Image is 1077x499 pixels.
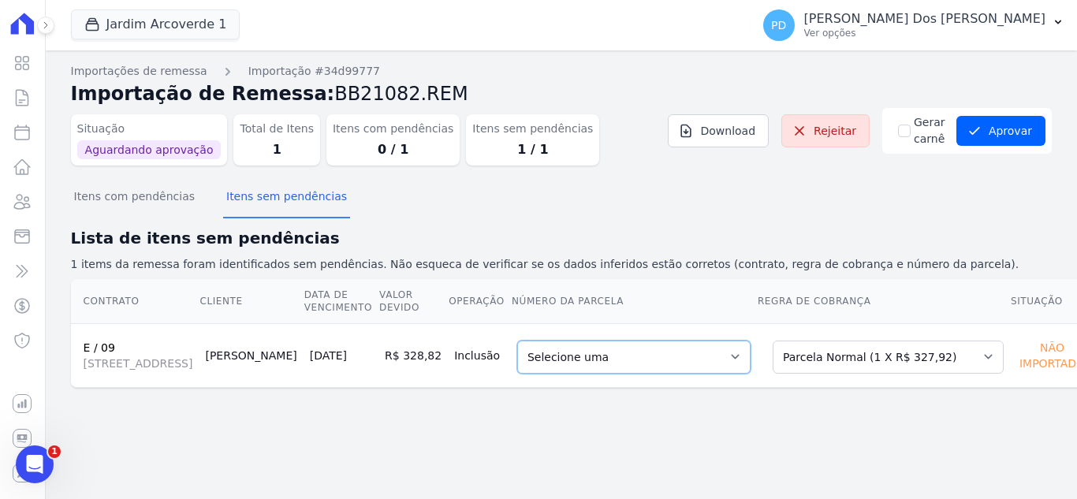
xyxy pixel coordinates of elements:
a: Download [668,114,769,147]
p: [PERSON_NAME] Dos [PERSON_NAME] [804,11,1045,27]
a: Importações de remessa [71,63,207,80]
th: Data de Vencimento [304,279,378,324]
th: Contrato [71,279,199,324]
td: R$ 328,82 [378,323,448,387]
a: Importação #34d99777 [248,63,380,80]
span: PD [771,20,786,31]
dt: Situação [77,121,222,137]
td: [PERSON_NAME] [199,323,303,387]
nav: Breadcrumb [71,63,1052,80]
a: Rejeitar [781,114,870,147]
dt: Itens com pendências [333,121,453,137]
p: Ver opções [804,27,1045,39]
button: Itens com pendências [71,177,198,218]
button: Aprovar [956,116,1045,146]
span: 1 [48,445,61,458]
th: Regra de Cobrança [757,279,1010,324]
button: Jardim Arcoverde 1 [71,9,240,39]
td: Inclusão [448,323,511,387]
p: 1 items da remessa foram identificados sem pendências. Não esqueca de verificar se os dados infer... [71,256,1052,273]
th: Cliente [199,279,303,324]
span: BB21082.REM [334,83,468,105]
dt: Itens sem pendências [472,121,593,137]
label: Gerar carnê [914,114,947,147]
iframe: Intercom live chat [16,445,54,483]
dd: 1 / 1 [472,140,593,159]
dt: Total de Itens [240,121,314,137]
span: Aguardando aprovação [77,140,222,159]
a: E / 09 [84,341,115,354]
h2: Importação de Remessa: [71,80,1052,108]
dd: 1 [240,140,314,159]
dd: 0 / 1 [333,140,453,159]
th: Valor devido [378,279,448,324]
button: Itens sem pendências [223,177,350,218]
th: Número da Parcela [511,279,757,324]
th: Operação [448,279,511,324]
span: [STREET_ADDRESS] [84,356,193,371]
h2: Lista de itens sem pendências [71,226,1052,250]
button: PD [PERSON_NAME] Dos [PERSON_NAME] Ver opções [751,3,1077,47]
td: [DATE] [304,323,378,387]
